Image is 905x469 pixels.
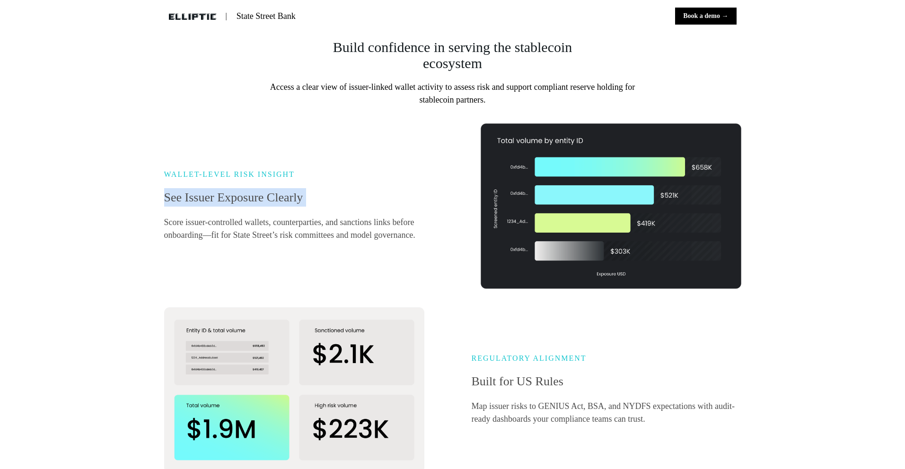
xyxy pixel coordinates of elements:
p: See Issuer Exposure Clearly [164,188,453,207]
p: Score issuer-controlled wallets, counterparties, and sanctions links before onboarding—fit for St... [164,216,453,242]
p: Built for US Rules [472,372,741,391]
h6: WALLET-LEVEL RISK INSIGHT [164,170,453,179]
button: Book a demo → [675,8,736,25]
h3: Build confidence in serving the stablecoin ecosystem [333,39,572,71]
h6: REGULATORY ALIGNMENT [472,354,741,363]
p: | [226,10,227,22]
p: Map issuer risks to GENIUS Act, BSA, and NYDFS expectations with audit-ready dashboards your comp... [472,400,741,426]
p: State Street Bank [237,10,296,23]
p: Access a clear view of issuer-linked wallet activity to assess risk and support compliant reserve... [254,81,651,106]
